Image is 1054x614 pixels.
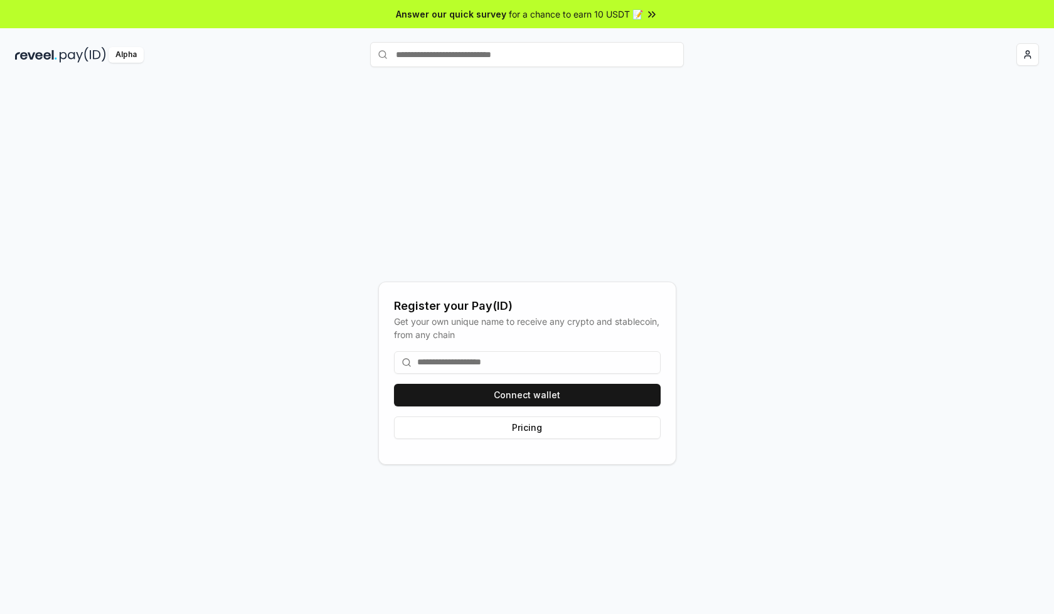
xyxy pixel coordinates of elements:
[109,47,144,63] div: Alpha
[394,416,661,439] button: Pricing
[60,47,106,63] img: pay_id
[509,8,643,21] span: for a chance to earn 10 USDT 📝
[394,384,661,406] button: Connect wallet
[394,315,661,341] div: Get your own unique name to receive any crypto and stablecoin, from any chain
[15,47,57,63] img: reveel_dark
[396,8,506,21] span: Answer our quick survey
[394,297,661,315] div: Register your Pay(ID)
